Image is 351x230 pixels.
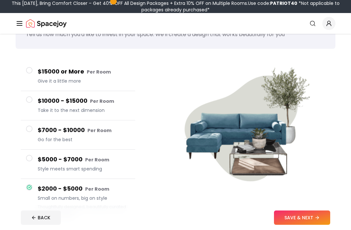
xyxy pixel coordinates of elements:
img: Spacejoy Logo [26,17,67,30]
h4: $2000 - $5000 [38,184,130,194]
small: Per Room [87,69,111,75]
button: $2000 - $5000 Per RoomSmall on numbers, big on styleThoughtfully designed, beautifully curated wi... [21,179,135,223]
a: Spacejoy [26,17,67,30]
span: Small on numbers, big on style [38,195,130,201]
button: $15000 or More Per RoomGive it a little more [21,62,135,91]
span: Style meets smart spending [38,166,130,172]
h4: $15000 or More [38,67,130,76]
small: Per Room [90,98,114,104]
p: Tell us how much you'd like to invest in your space. We'll create a design that works beautifully... [26,31,325,38]
span: Go for the best [38,136,130,143]
small: Thoughtfully designed, beautifully curated within your range [38,204,126,217]
small: Per Room [85,156,109,163]
small: Per Room [87,127,111,134]
button: $7000 - $10000 Per RoomGo for the best [21,120,135,150]
h4: $5000 - $7000 [38,155,130,164]
small: Per Room [85,186,109,192]
button: BACK [21,210,61,225]
button: SAVE & NEXT [274,210,330,225]
h4: $10000 - $15000 [38,96,130,106]
h4: $7000 - $10000 [38,126,130,135]
img: $2000 - $5000 [169,57,312,199]
span: Give it a little more [38,78,130,84]
nav: Global [16,13,335,34]
button: $5000 - $7000 Per RoomStyle meets smart spending [21,150,135,179]
span: Take it to the next dimension [38,107,130,114]
button: $10000 - $15000 Per RoomTake it to the next dimension [21,91,135,120]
